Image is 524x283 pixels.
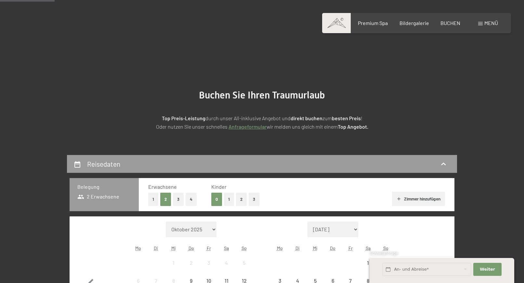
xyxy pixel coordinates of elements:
abbr: Montag [277,245,283,251]
abbr: Dienstag [154,245,158,251]
abbr: Freitag [348,245,353,251]
span: Schnellanfrage [370,251,398,256]
abbr: Samstag [224,245,229,251]
button: 3 [249,193,259,206]
div: Anreise nicht möglich [200,254,217,272]
button: 4 [186,193,197,206]
a: Bildergalerie [400,20,429,26]
div: 2 [183,260,199,277]
h3: Belegung [77,183,131,190]
div: 4 [218,260,235,277]
span: Menü [484,20,498,26]
span: Kinder [211,184,227,190]
strong: Top Preis-Leistung [162,115,205,121]
div: Anreise nicht möglich [235,254,253,272]
span: 2 Erwachsene [77,193,119,200]
div: Anreise nicht möglich [218,254,235,272]
button: 1 [148,193,158,206]
button: Zimmer hinzufügen [392,192,445,206]
abbr: Donnerstag [189,245,194,251]
div: Sat Oct 04 2025 [218,254,235,272]
div: Sun Oct 05 2025 [235,254,253,272]
abbr: Montag [135,245,141,251]
h2: Reisedaten [87,160,120,168]
a: Anfrageformular [229,123,267,130]
span: Erwachsene [148,184,177,190]
p: durch unser All-inklusive Angebot und zum ! Oder nutzen Sie unser schnelles wir melden uns gleich... [99,114,425,131]
abbr: Mittwoch [313,245,318,251]
button: 1 [224,193,234,206]
div: Fri Oct 03 2025 [200,254,217,272]
abbr: Mittwoch [171,245,176,251]
abbr: Donnerstag [330,245,335,251]
abbr: Sonntag [383,245,388,251]
div: Sat Nov 01 2025 [359,254,377,272]
div: Thu Oct 02 2025 [182,254,200,272]
div: Anreise nicht möglich [359,254,377,272]
abbr: Dienstag [295,245,300,251]
div: 3 [201,260,217,277]
abbr: Samstag [366,245,371,251]
span: Weiter [480,266,495,272]
div: 1 [360,260,376,277]
strong: Top Angebot. [338,123,368,130]
span: Buchen Sie Ihren Traumurlaub [199,89,325,101]
a: Premium Spa [358,20,388,26]
button: Weiter [473,263,501,276]
button: 3 [173,193,184,206]
div: Anreise nicht möglich [165,254,182,272]
button: 0 [211,193,222,206]
div: Anreise nicht möglich [182,254,200,272]
strong: direkt buchen [291,115,322,121]
abbr: Sonntag [242,245,247,251]
abbr: Freitag [207,245,211,251]
div: Wed Oct 01 2025 [165,254,182,272]
div: 1 [165,260,182,277]
button: 2 [160,193,171,206]
strong: besten Preis [332,115,361,121]
button: 2 [236,193,247,206]
a: BUCHEN [440,20,460,26]
div: 5 [236,260,252,277]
